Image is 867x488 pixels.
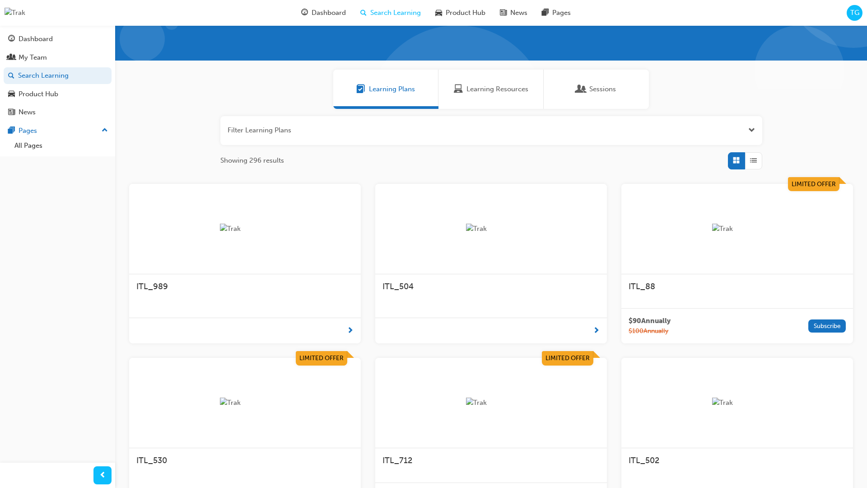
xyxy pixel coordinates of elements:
[5,8,25,18] img: Trak
[428,4,493,22] a: car-iconProduct Hub
[301,7,308,19] span: guage-icon
[356,84,365,94] span: Learning Plans
[577,84,586,94] span: Sessions
[382,282,414,291] span: ITL_504
[8,72,14,80] span: search-icon
[544,70,649,109] a: SessionsSessions
[99,470,106,481] span: prev-icon
[466,398,516,408] img: Trak
[446,8,485,18] span: Product Hub
[629,455,659,465] span: ITL_502
[4,49,112,66] a: My Team
[435,7,442,19] span: car-icon
[8,108,15,117] span: news-icon
[4,29,112,122] button: DashboardMy TeamSearch LearningProduct HubNews
[375,184,607,344] a: TrakITL_504
[136,282,168,291] span: ITL_989
[733,155,740,166] span: Grid
[19,34,53,44] div: Dashboard
[220,398,270,408] img: Trak
[333,70,438,109] a: Learning PlansLearning Plans
[542,7,549,19] span: pages-icon
[847,5,862,21] button: TG
[370,8,421,18] span: Search Learning
[466,224,516,234] img: Trak
[466,84,528,94] span: Learning Resources
[712,398,762,408] img: Trak
[493,4,535,22] a: news-iconNews
[19,52,47,63] div: My Team
[589,84,616,94] span: Sessions
[629,326,671,337] span: $ 100 Annually
[438,70,544,109] a: Learning ResourcesLearning Resources
[299,354,344,362] span: Limited Offer
[712,224,762,234] img: Trak
[19,89,58,99] div: Product Hub
[4,104,112,121] a: News
[129,184,361,344] a: TrakITL_989
[102,125,108,136] span: up-icon
[808,319,846,333] button: Subscribe
[4,31,112,47] a: Dashboard
[629,282,655,291] span: ITL_88
[312,8,346,18] span: Dashboard
[621,184,853,344] a: Limited OfferTrakITL_88$90Annually$100AnnuallySubscribe
[369,84,415,94] span: Learning Plans
[382,455,412,465] span: ITL_712
[347,325,354,337] span: next-icon
[360,7,367,19] span: search-icon
[748,125,755,136] button: Open the filter
[792,180,836,188] span: Limited Offer
[850,8,859,18] span: TG
[220,155,284,166] span: Showing 296 results
[629,316,671,326] span: $ 90 Annually
[454,84,463,94] span: Learning Resources
[545,354,590,362] span: Limited Offer
[535,4,578,22] a: pages-iconPages
[750,155,757,166] span: List
[11,139,112,153] a: All Pages
[8,54,15,62] span: people-icon
[510,8,527,18] span: News
[220,224,270,234] img: Trak
[136,455,167,465] span: ITL_530
[4,86,112,103] a: Product Hub
[19,107,36,117] div: News
[8,35,15,43] span: guage-icon
[4,122,112,139] button: Pages
[593,325,600,337] span: next-icon
[552,8,571,18] span: Pages
[294,4,353,22] a: guage-iconDashboard
[8,90,15,99] span: car-icon
[4,67,112,84] a: Search Learning
[19,126,37,136] div: Pages
[8,127,15,135] span: pages-icon
[353,4,428,22] a: search-iconSearch Learning
[500,7,507,19] span: news-icon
